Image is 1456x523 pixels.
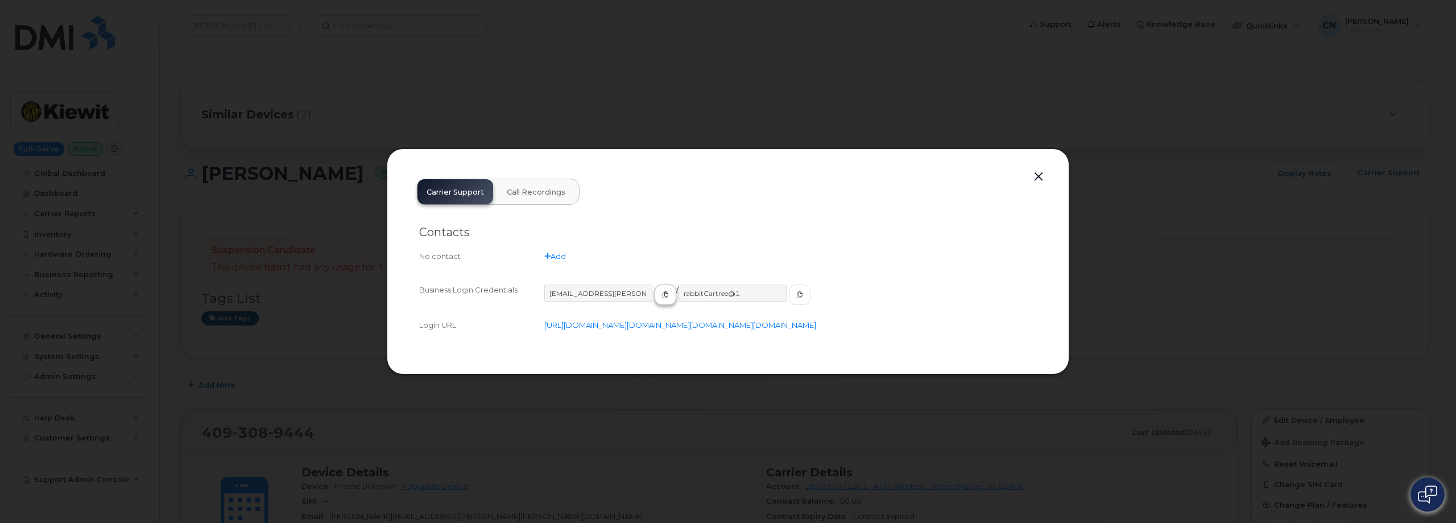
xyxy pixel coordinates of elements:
div: No contact [419,251,544,262]
span: Call Recordings [507,188,565,197]
button: copy to clipboard [655,285,676,305]
button: copy to clipboard [789,285,810,305]
div: Login URL [419,320,544,331]
h2: Contacts [419,225,1037,240]
a: [URL][DOMAIN_NAME][DOMAIN_NAME][DOMAIN_NAME][DOMAIN_NAME] [544,320,816,330]
div: Business Login Credentials [419,285,544,315]
a: Add [544,252,566,261]
img: Open chat [1418,485,1437,504]
div: / [544,285,1037,315]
